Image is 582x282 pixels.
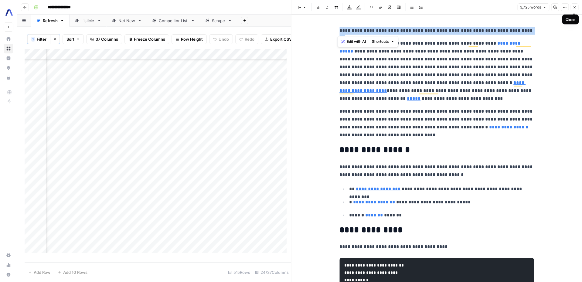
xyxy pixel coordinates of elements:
[261,34,296,44] button: Export CSV
[25,267,54,277] button: Add Row
[372,39,389,44] span: Shortcuts
[200,15,237,27] a: Scrape
[219,36,229,42] span: Undo
[43,18,58,24] div: Refresh
[96,36,118,42] span: 37 Columns
[31,15,70,27] a: Refresh
[253,267,291,277] div: 24/37 Columns
[66,36,74,42] span: Sort
[81,18,95,24] div: Listicle
[209,34,233,44] button: Undo
[159,18,188,24] div: Competitor List
[4,7,15,18] img: AssemblyAI Logo
[4,73,13,83] a: Your Data
[172,34,207,44] button: Row Height
[63,34,84,44] button: Sort
[134,36,165,42] span: Freeze Columns
[235,34,258,44] button: Redo
[4,260,13,270] a: Usage
[86,34,122,44] button: 37 Columns
[37,36,46,42] span: Filter
[4,63,13,73] a: Opportunities
[566,17,575,22] div: Close
[4,44,13,53] a: Browse
[118,18,135,24] div: Net New
[4,53,13,63] a: Insights
[54,267,91,277] button: Add 10 Rows
[520,5,541,10] span: 3,725 words
[34,269,50,275] span: Add Row
[107,15,147,27] a: Net New
[4,5,13,20] button: Workspace: AssemblyAI
[339,38,368,46] button: Edit with AI
[124,34,169,44] button: Freeze Columns
[4,34,13,44] a: Home
[147,15,200,27] a: Competitor List
[245,36,254,42] span: Redo
[70,15,107,27] a: Listicle
[181,36,203,42] span: Row Height
[4,270,13,280] button: Help + Support
[517,3,549,11] button: 3,725 words
[63,269,87,275] span: Add 10 Rows
[27,34,50,44] button: 1Filter
[212,18,225,24] div: Scrape
[32,37,34,42] span: 1
[369,38,397,46] button: Shortcuts
[226,267,253,277] div: 515 Rows
[4,250,13,260] a: Settings
[347,39,366,44] span: Edit with AI
[31,37,35,42] div: 1
[270,36,292,42] span: Export CSV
